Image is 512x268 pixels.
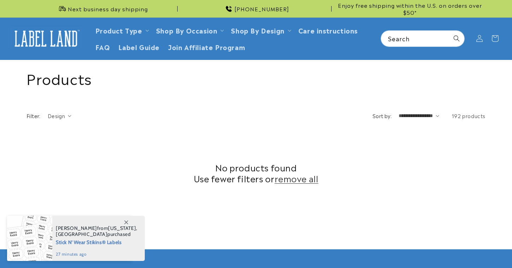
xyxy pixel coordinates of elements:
a: Label Land [8,25,84,52]
span: [GEOGRAPHIC_DATA] [56,231,107,237]
a: FAQ [91,38,114,55]
span: Care instructions [298,26,358,34]
span: Next business day shipping [68,5,148,12]
summary: Shop By Occasion [152,22,227,38]
img: Label Land [11,28,81,49]
span: [PHONE_NUMBER] [234,5,289,12]
summary: Design (0 selected) [48,112,71,120]
h2: No products found Use fewer filters or [26,162,486,184]
iframe: Gorgias live chat messenger [441,238,505,261]
span: Stick N' Wear Stikins® Labels [56,237,137,246]
span: Design [48,112,65,119]
a: remove all [275,173,318,184]
a: Care instructions [294,22,362,38]
summary: Shop By Design [227,22,294,38]
span: 27 minutes ago [56,251,137,257]
span: Label Guide [118,43,160,51]
a: Join Affiliate Program [164,38,249,55]
label: Sort by: [373,112,392,119]
span: Enjoy free shipping within the U.S. on orders over $50* [334,2,486,16]
span: [PERSON_NAME] [56,225,97,231]
span: Shop By Occasion [156,26,218,34]
span: FAQ [95,43,110,51]
h2: Filter: [26,112,41,120]
summary: Product Type [91,22,152,38]
h1: Products [26,69,486,87]
a: Product Type [95,25,142,35]
a: Label Guide [114,38,164,55]
a: Shop By Design [231,25,284,35]
span: from , purchased [56,225,137,237]
span: Join Affiliate Program [168,43,245,51]
button: Search [449,31,464,46]
span: [US_STATE] [108,225,136,231]
span: 192 products [452,112,486,119]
